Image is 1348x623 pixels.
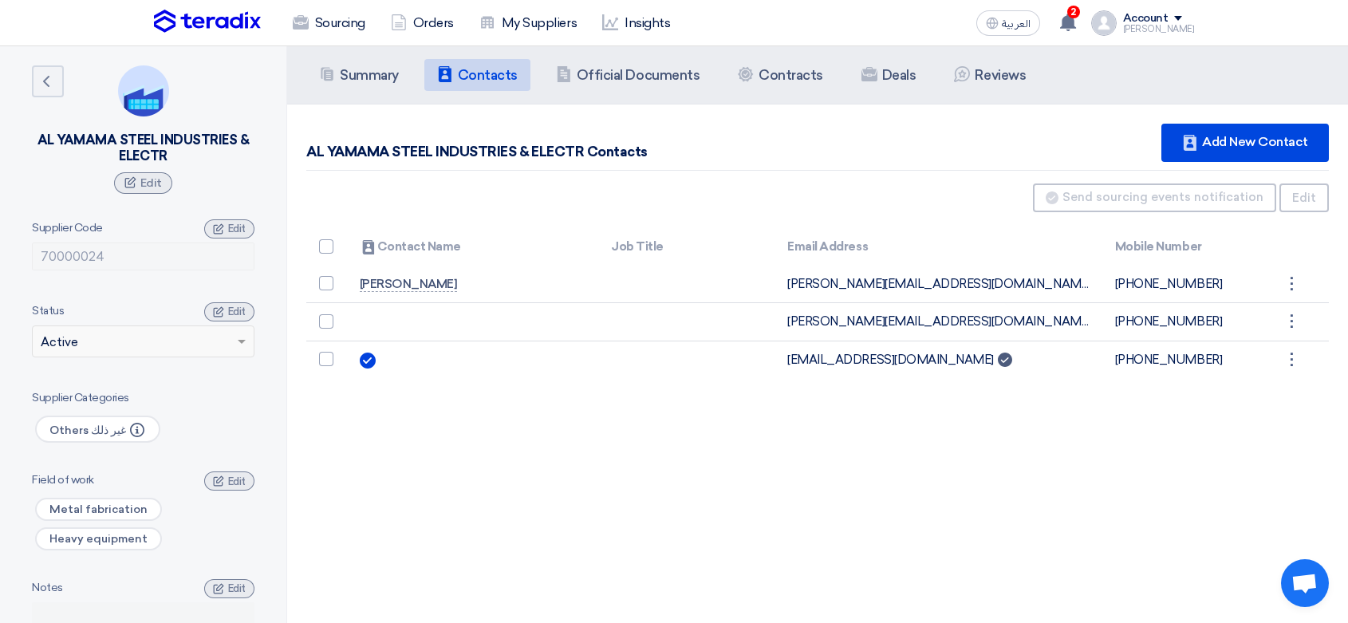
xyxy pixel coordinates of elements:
[32,471,254,488] div: Field of work
[32,242,254,270] input: Enter Supplier Code...
[228,306,246,317] span: Edit
[35,498,162,521] span: Metal fabrication
[775,266,1102,303] td: [PERSON_NAME][EMAIL_ADDRESS][DOMAIN_NAME]
[32,579,254,596] div: Notes
[280,6,378,41] a: Sourcing
[467,6,589,41] a: My Suppliers
[140,176,162,190] span: Edit
[775,341,1102,378] td: [EMAIL_ADDRESS][DOMAIN_NAME]
[32,389,254,406] div: Supplier Categories
[306,142,648,163] div: AL YAMAMA STEEL INDUSTRIES & ELECTR Contacts
[759,67,823,83] h5: Contracts
[1002,18,1031,30] span: العربية
[976,10,1040,36] button: العربية
[378,6,467,41] a: Orders
[598,228,775,266] th: Job Title
[458,67,518,83] h5: Contacts
[1123,12,1169,26] div: Account
[1279,271,1304,297] div: ⋮
[35,527,162,550] span: Heavy equipment
[1279,347,1304,373] div: ⋮
[41,333,78,352] span: Active
[228,475,246,487] span: Edit
[347,228,599,266] th: Contact Name
[882,67,916,83] h5: Deals
[1102,228,1279,266] th: Mobile Number
[1123,25,1195,34] div: [PERSON_NAME]
[975,67,1026,83] h5: Reviews
[1281,559,1329,607] div: Open chat
[228,223,246,235] span: Edit
[340,67,399,83] h5: Summary
[1115,277,1222,291] span: [PHONE_NUMBER]
[775,228,1102,266] th: Email Address
[35,416,160,443] span: Others غير ذلك
[1067,6,1080,18] span: 2
[1091,10,1117,36] img: profile_test.png
[1033,183,1276,212] button: Send sourcing events notification
[228,582,246,594] span: Edit
[360,353,376,369] img: Verified Account
[577,67,700,83] h5: Official Documents
[589,6,683,41] a: Insights
[154,10,261,34] img: Teradix logo
[1161,124,1329,162] div: Add New Contact
[1115,353,1222,367] span: [PHONE_NUMBER]
[775,303,1102,341] td: [PERSON_NAME][EMAIL_ADDRESS][DOMAIN_NAME]
[32,302,254,319] div: Status
[1279,309,1304,334] div: ⋮
[1279,183,1329,212] button: Edit
[32,132,254,164] div: AL YAMAMA STEEL INDUSTRIES & ELECTR
[32,219,254,236] div: Supplier Code
[360,277,458,292] a: [PERSON_NAME]
[1115,314,1222,329] span: [PHONE_NUMBER]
